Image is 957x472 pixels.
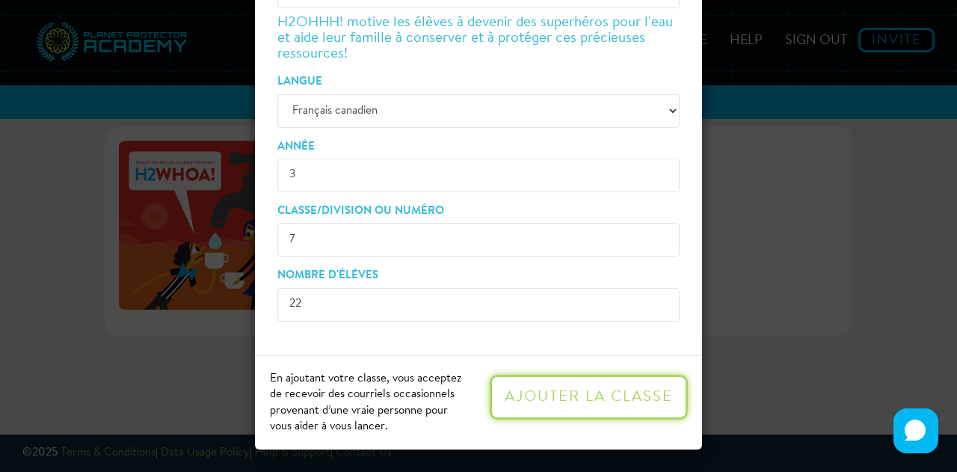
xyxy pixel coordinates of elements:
[277,203,444,219] label: Classe/Division ou numéro
[277,139,315,155] label: Année
[277,268,378,283] label: Nombre d'élèves
[277,16,680,63] h4: H2OHHH! motive les élèves à devenir des superhéros pour l'eau et aide leur famille à conserver et...
[270,371,467,435] div: En ajoutant votre classe, vous acceptez de recevoir des courriels occasionnels provenant d’une vr...
[490,375,688,420] button: Ajouter la classe
[890,405,942,457] iframe: HelpCrunch
[277,74,322,90] label: Langue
